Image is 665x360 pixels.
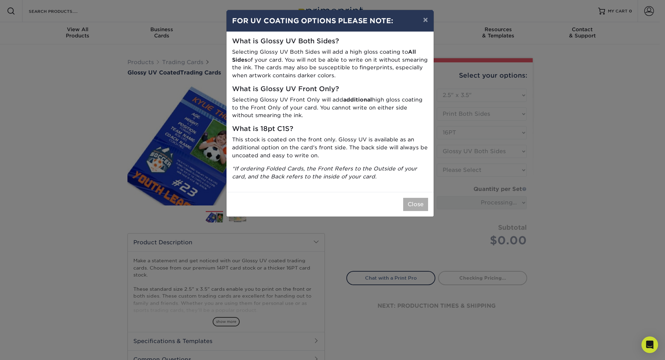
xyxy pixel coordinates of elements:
button: × [417,10,433,29]
h5: What is Glossy UV Both Sides? [232,37,428,45]
i: *If ordering Folded Cards, the Front Refers to the Outside of your card, and the Back refers to t... [232,165,417,180]
strong: All Sides [232,49,416,63]
strong: additional [343,96,372,103]
button: Close [403,198,428,211]
h5: What is Glossy UV Front Only? [232,85,428,93]
h5: What is 18pt C1S? [232,125,428,133]
p: This stock is coated on the front only. Glossy UV is available as an additional option on the car... [232,136,428,159]
p: Selecting Glossy UV Front Only will add high gloss coating to the Front Only of your card. You ca... [232,96,428,120]
h4: FOR UV COATING OPTIONS PLEASE NOTE: [232,16,428,26]
div: Open Intercom Messenger [641,336,658,353]
p: Selecting Glossy UV Both Sides will add a high gloss coating to of your card. You will not be abl... [232,48,428,80]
